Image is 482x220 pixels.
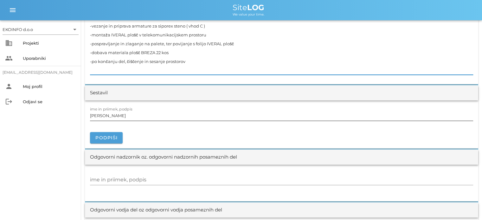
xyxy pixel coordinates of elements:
[3,24,79,35] div: EKOINFO d.o.o
[5,83,13,90] i: person
[5,98,13,105] i: logout
[450,190,482,220] iframe: Chat Widget
[23,41,76,46] div: Projekti
[233,12,264,16] span: We value your time.
[90,154,237,161] div: Odgovorni nadzornik oz. odgovorni nadzornih posameznih del
[5,54,13,62] i: people
[23,84,76,89] div: Moj profil
[23,56,76,61] div: Uporabniki
[450,190,482,220] div: Pripomoček za klepet
[90,132,123,143] button: Podpiši
[90,107,132,111] label: ime in priimek, podpis
[23,99,76,104] div: Odjavi se
[233,3,264,12] span: Site
[247,3,264,12] b: LOG
[95,135,118,141] span: Podpiši
[90,206,222,214] div: Odgovorni vodja del oz odgovorni vodja posameznih del
[5,39,13,47] i: business
[3,27,33,32] div: EKOINFO d.o.o
[90,89,108,97] div: Sestavil
[9,6,16,14] i: menu
[71,26,79,33] i: arrow_drop_down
